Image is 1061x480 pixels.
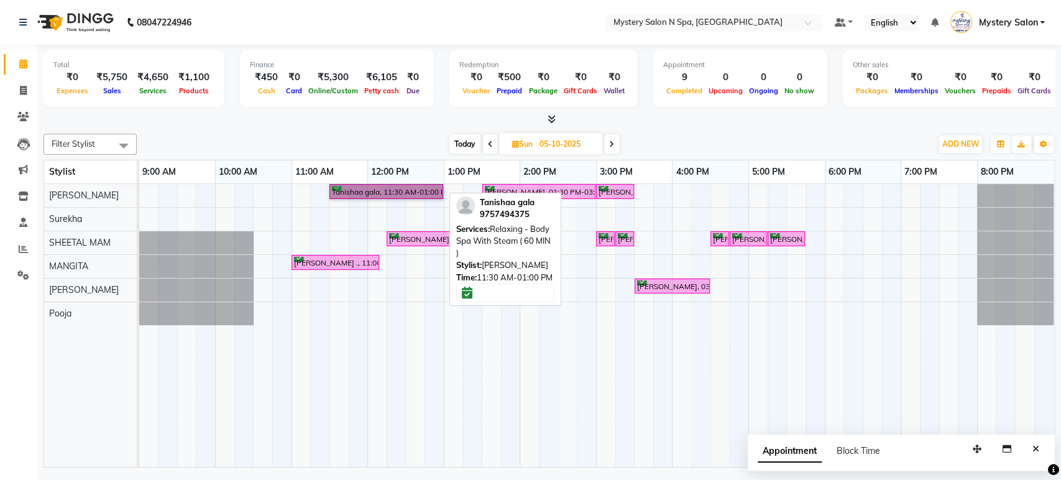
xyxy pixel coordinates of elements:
[509,139,536,149] span: Sun
[49,190,119,201] span: [PERSON_NAME]
[132,70,173,85] div: ₹4,650
[255,86,278,95] span: Cash
[459,70,493,85] div: ₹0
[100,86,124,95] span: Sales
[456,196,475,215] img: profile
[597,186,633,198] div: [PERSON_NAME], 03:00 PM-03:30 PM, Relaxing - Coconut Oil Head Massage
[459,60,628,70] div: Redemption
[216,163,260,181] a: 10:00 AM
[283,86,305,95] span: Card
[942,139,979,149] span: ADD NEW
[494,86,525,95] span: Prepaid
[49,308,71,319] span: Pooja
[705,70,746,85] div: 0
[250,70,283,85] div: ₹450
[526,70,561,85] div: ₹0
[600,86,628,95] span: Wallet
[853,60,1054,70] div: Other sales
[53,70,91,85] div: ₹0
[617,233,633,245] div: [PERSON_NAME], 03:15 PM-03:30 PM, Threading - [GEOGRAPHIC_DATA]
[176,86,212,95] span: Products
[891,86,942,95] span: Memberships
[459,86,493,95] span: Voucher
[456,260,482,270] span: Stylist:
[49,261,88,272] span: MANGITA
[402,70,424,85] div: ₹0
[361,86,402,95] span: Petty cash
[520,163,559,181] a: 2:00 PM
[305,86,361,95] span: Online/Custom
[293,257,378,269] div: [PERSON_NAME] ., 11:00 AM-12:10 PM, [DATE] -HC+HW+BD @499
[939,136,982,153] button: ADD NEW
[673,163,712,181] a: 4:00 PM
[444,163,484,181] a: 1:00 PM
[1027,440,1045,459] button: Close
[663,86,705,95] span: Completed
[449,134,480,154] span: Today
[837,445,880,456] span: Block Time
[250,60,424,70] div: Finance
[456,224,490,234] span: Services:
[746,86,781,95] span: Ongoing
[825,163,865,181] a: 6:00 PM
[456,259,554,272] div: [PERSON_NAME]
[53,60,214,70] div: Total
[978,16,1037,29] span: Mystery Salon
[731,233,766,245] div: [PERSON_NAME], 04:45 PM-05:15 PM, Rica / Oil Wax - Full Hand (Chocolate)
[758,440,822,463] span: Appointment
[979,70,1014,85] div: ₹0
[136,86,170,95] span: Services
[712,233,728,245] div: [PERSON_NAME], 04:30 PM-04:45 PM, Rica / Oil Wax - Under Arms (Chocolate)
[749,163,788,181] a: 5:00 PM
[853,70,891,85] div: ₹0
[480,197,535,207] span: Tanishaa gala
[705,86,746,95] span: Upcoming
[901,163,940,181] a: 7:00 PM
[891,70,942,85] div: ₹0
[663,70,705,85] div: 9
[597,233,613,245] div: [PERSON_NAME], 03:00 PM-03:15 PM, Threading - Eyebrows
[950,11,972,33] img: Mystery Salon
[91,70,132,85] div: ₹5,750
[53,86,91,95] span: Expenses
[49,166,75,177] span: Stylist
[49,284,119,295] span: [PERSON_NAME]
[52,139,95,149] span: Filter Stylist
[484,186,594,198] div: [PERSON_NAME], 01:30 PM-03:00 PM, Relaxing - Body Spa With Steam ( 60 MIN )
[781,86,817,95] span: No show
[480,208,535,221] div: 9757494375
[368,163,412,181] a: 12:00 PM
[493,70,526,85] div: ₹500
[663,60,817,70] div: Appointment
[1014,70,1054,85] div: ₹0
[49,213,82,224] span: Surekha
[853,86,891,95] span: Packages
[32,5,117,40] img: logo
[769,233,804,245] div: [PERSON_NAME], 05:15 PM-05:45 PM, Rica / Oil Wax - Full Leg (Chocolate)
[942,86,979,95] span: Vouchers
[283,70,305,85] div: ₹0
[292,163,337,181] a: 11:00 AM
[942,70,979,85] div: ₹0
[636,280,709,292] div: [PERSON_NAME], 03:30 PM-04:30 PM, Hair Touch Up - [MEDICAL_DATA] Free Root Touch Up (1 Inch)
[526,86,561,95] span: Package
[403,86,423,95] span: Due
[456,272,554,284] div: 11:30 AM-01:00 PM
[137,5,191,40] b: 08047224946
[173,70,214,85] div: ₹1,100
[139,163,179,181] a: 9:00 AM
[781,70,817,85] div: 0
[1014,86,1054,95] span: Gift Cards
[388,233,461,245] div: [PERSON_NAME] ., 12:15 PM-01:15 PM, [DATE] -Nourishing Facial @1199
[456,224,551,258] span: Relaxing - Body Spa With Steam ( 60 MIN )
[561,86,600,95] span: Gift Cards
[979,86,1014,95] span: Prepaids
[978,163,1017,181] a: 8:00 PM
[49,237,111,248] span: SHEETAL MAM
[597,163,636,181] a: 3:00 PM
[746,70,781,85] div: 0
[456,272,477,282] span: Time:
[536,135,598,154] input: 2025-10-05
[305,70,361,85] div: ₹5,300
[361,70,402,85] div: ₹6,105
